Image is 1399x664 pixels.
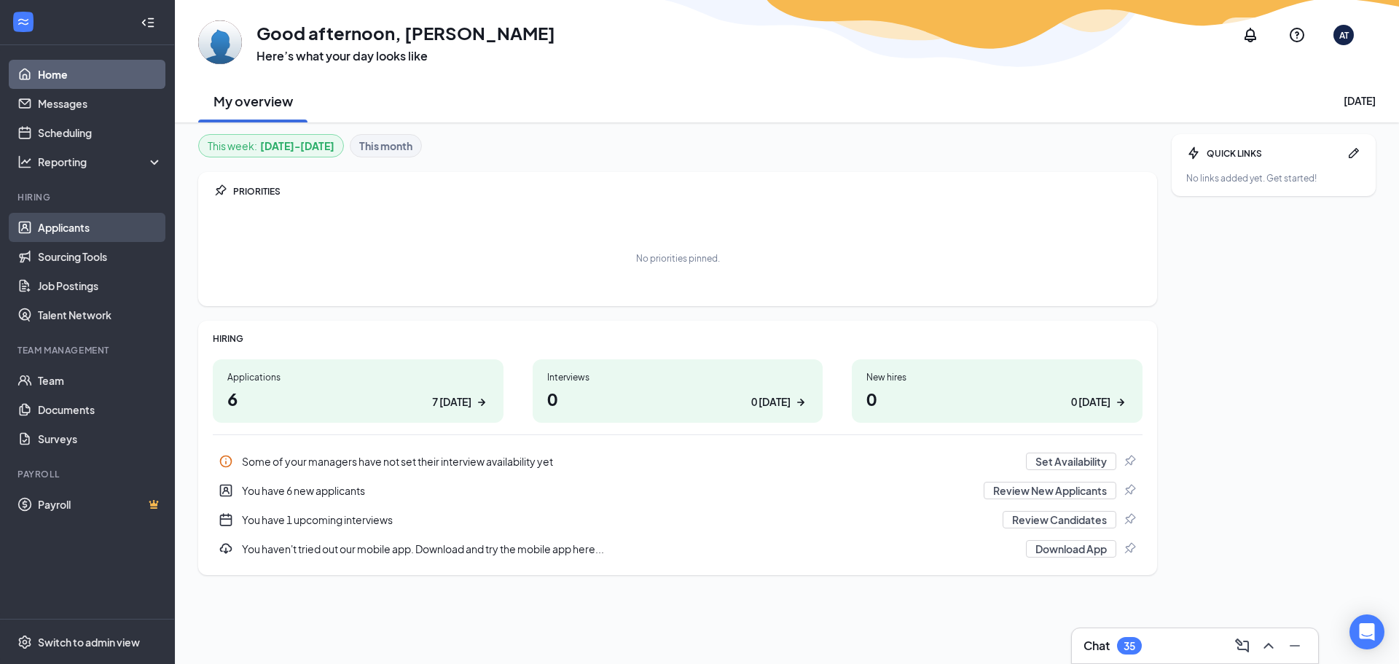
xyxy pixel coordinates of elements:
img: Andreah Tyson [198,20,242,64]
button: Minimize [1283,634,1306,657]
div: You have 6 new applicants [242,483,975,498]
a: Documents [38,395,162,424]
div: Interviews [547,371,809,383]
h1: Good afternoon, [PERSON_NAME] [256,20,555,45]
svg: Info [219,454,233,469]
svg: Analysis [17,155,32,169]
div: New hires [866,371,1128,383]
svg: Pin [1122,512,1137,527]
h1: 0 [866,386,1128,411]
div: Some of your managers have not set their interview availability yet [242,454,1017,469]
button: Set Availability [1026,453,1116,470]
h1: 0 [547,386,809,411]
h1: 6 [227,386,489,411]
div: Open Intercom Messenger [1349,614,1384,649]
div: 35 [1124,640,1135,652]
button: Review New Applicants [984,482,1116,499]
svg: ArrowRight [793,395,808,410]
svg: Minimize [1286,637,1304,655]
a: UserEntityYou have 6 new applicantsReview New ApplicantsPin [213,476,1143,505]
div: This week : [208,138,334,154]
div: QUICK LINKS [1207,147,1341,160]
a: Interviews00 [DATE]ArrowRight [533,359,823,423]
div: No priorities pinned. [636,252,720,265]
div: You have 1 upcoming interviews [242,512,994,527]
div: You have 1 upcoming interviews [213,505,1143,534]
div: You haven't tried out our mobile app. Download and try the mobile app here... [242,542,1017,556]
div: Switch to admin view [38,635,140,649]
div: Applications [227,371,489,383]
div: Payroll [17,468,160,480]
svg: ArrowRight [474,395,489,410]
svg: ArrowRight [1113,395,1128,410]
button: ComposeMessage [1231,634,1254,657]
svg: QuestionInfo [1288,26,1306,44]
a: Applications67 [DATE]ArrowRight [213,359,503,423]
svg: Pen [1347,146,1361,160]
a: Scheduling [38,118,162,147]
b: [DATE] - [DATE] [260,138,334,154]
a: Home [38,60,162,89]
a: Talent Network [38,300,162,329]
div: AT [1339,29,1349,42]
div: Team Management [17,344,160,356]
a: DownloadYou haven't tried out our mobile app. Download and try the mobile app here...Download AppPin [213,534,1143,563]
a: Job Postings [38,271,162,300]
a: CalendarNewYou have 1 upcoming interviewsReview CandidatesPin [213,505,1143,534]
b: This month [359,138,412,154]
svg: Pin [1122,454,1137,469]
button: Download App [1026,540,1116,558]
div: Reporting [38,155,163,169]
div: You haven't tried out our mobile app. Download and try the mobile app here... [213,534,1143,563]
a: Sourcing Tools [38,242,162,271]
a: Team [38,366,162,395]
svg: Pin [213,184,227,198]
a: New hires00 [DATE]ArrowRight [852,359,1143,423]
svg: WorkstreamLogo [16,15,31,29]
a: InfoSome of your managers have not set their interview availability yetSet AvailabilityPin [213,447,1143,476]
div: You have 6 new applicants [213,476,1143,505]
svg: Pin [1122,483,1137,498]
svg: Pin [1122,542,1137,556]
button: ChevronUp [1257,634,1280,657]
div: 7 [DATE] [432,394,471,410]
svg: CalendarNew [219,512,233,527]
a: Messages [38,89,162,118]
div: Hiring [17,191,160,203]
svg: Download [219,542,233,556]
a: Surveys [38,424,162,453]
div: Some of your managers have not set their interview availability yet [213,447,1143,476]
svg: Collapse [141,15,155,30]
div: No links added yet. Get started! [1186,172,1361,184]
div: PRIORITIES [233,185,1143,198]
svg: Settings [17,635,32,649]
div: 0 [DATE] [751,394,791,410]
button: Review Candidates [1003,511,1116,528]
svg: Notifications [1242,26,1259,44]
svg: ComposeMessage [1234,637,1251,655]
div: 0 [DATE] [1071,394,1110,410]
h3: Here’s what your day looks like [256,48,555,64]
h3: Chat [1083,638,1110,654]
div: HIRING [213,332,1143,345]
h2: My overview [213,92,293,110]
svg: ChevronUp [1260,637,1277,655]
div: [DATE] [1344,93,1376,108]
a: Applicants [38,213,162,242]
a: PayrollCrown [38,490,162,519]
svg: UserEntity [219,483,233,498]
svg: Bolt [1186,146,1201,160]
